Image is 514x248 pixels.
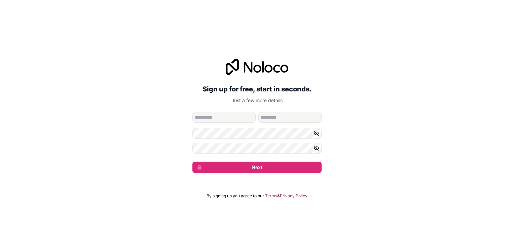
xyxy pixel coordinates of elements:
button: Next [192,162,322,173]
input: family-name [258,112,322,123]
a: Privacy Policy [280,193,307,199]
input: Confirm password [192,143,322,154]
h2: Sign up for free, start in seconds. [192,83,322,95]
input: Password [192,128,322,139]
input: given-name [192,112,256,123]
p: Just a few more details [192,97,322,104]
span: By signing up you agree to our [207,193,264,199]
a: Terms [265,193,277,199]
span: & [277,193,280,199]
